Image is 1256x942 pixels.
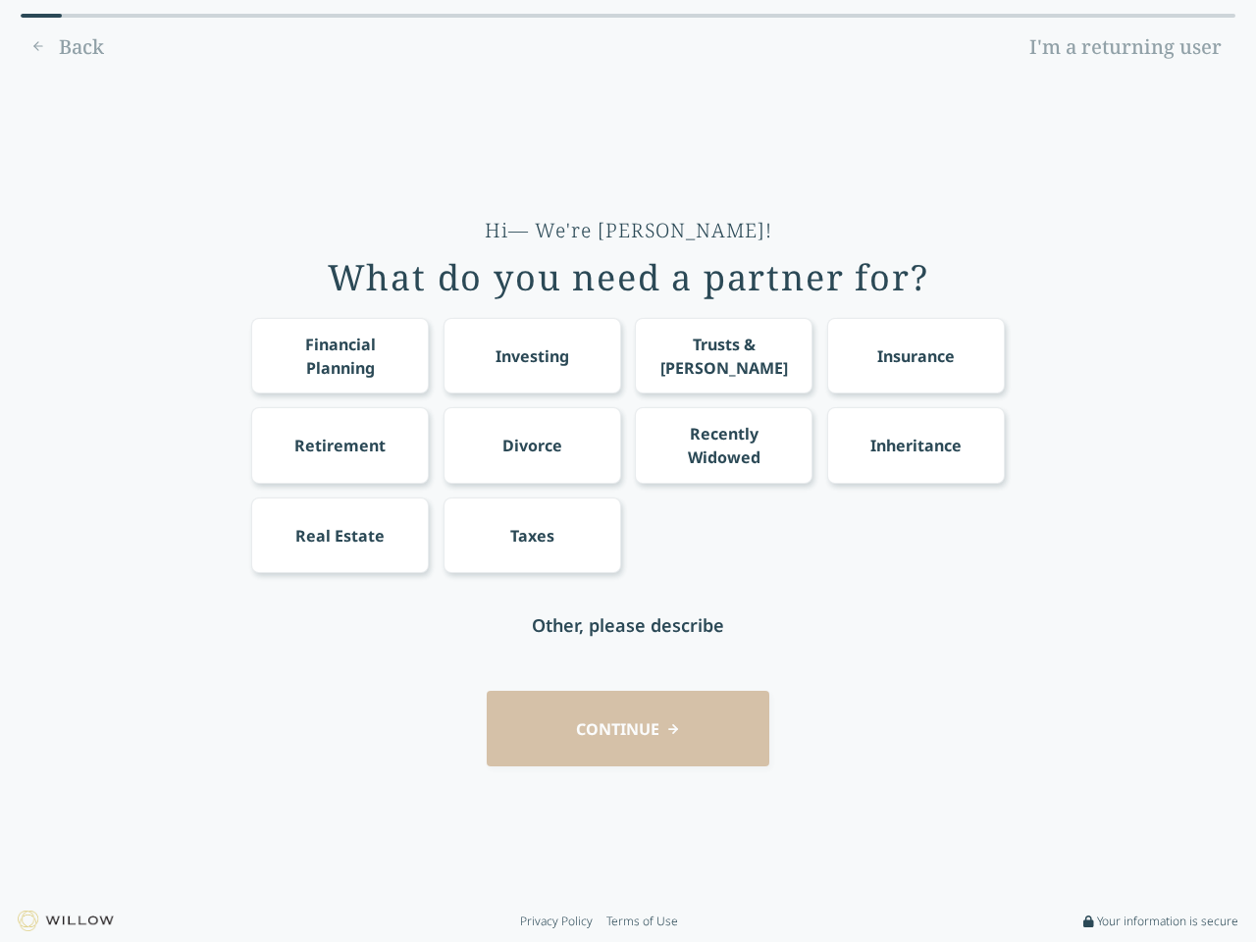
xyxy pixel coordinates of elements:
a: Terms of Use [606,914,678,929]
div: Investing [496,344,569,368]
img: Willow logo [18,911,114,931]
div: Recently Widowed [654,422,795,469]
span: Your information is secure [1097,914,1238,929]
div: What do you need a partner for? [328,258,929,297]
div: Real Estate [295,524,385,548]
div: Taxes [510,524,554,548]
div: Trusts & [PERSON_NAME] [654,333,795,380]
div: Inheritance [870,434,962,457]
a: I'm a returning user [1016,31,1235,63]
div: Retirement [294,434,386,457]
div: Divorce [502,434,562,457]
div: Other, please describe [532,611,724,639]
div: Hi— We're [PERSON_NAME]! [485,217,772,244]
a: Privacy Policy [520,914,593,929]
div: 0% complete [21,14,62,18]
div: Insurance [877,344,955,368]
div: Financial Planning [270,333,411,380]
